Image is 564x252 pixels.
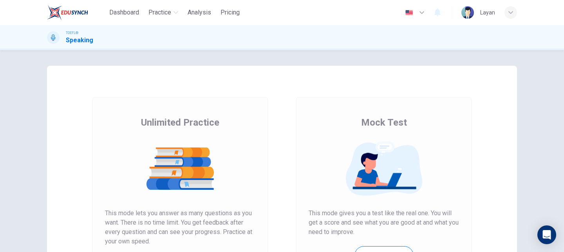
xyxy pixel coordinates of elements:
span: TOEFL® [66,30,78,36]
a: EduSynch logo [47,5,106,20]
span: Practice [148,8,171,17]
img: Profile picture [461,6,474,19]
button: Practice [145,5,181,20]
span: Analysis [188,8,211,17]
h1: Speaking [66,36,93,45]
img: en [404,10,414,16]
span: Unlimited Practice [141,116,219,129]
div: Open Intercom Messenger [537,225,556,244]
span: Dashboard [109,8,139,17]
span: Pricing [221,8,240,17]
img: EduSynch logo [47,5,88,20]
span: This mode gives you a test like the real one. You will get a score and see what you are good at a... [309,209,459,237]
button: Analysis [184,5,214,20]
div: Layan [480,8,495,17]
span: This mode lets you answer as many questions as you want. There is no time limit. You get feedback... [105,209,255,246]
span: Mock Test [361,116,407,129]
button: Dashboard [106,5,142,20]
button: Pricing [217,5,243,20]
